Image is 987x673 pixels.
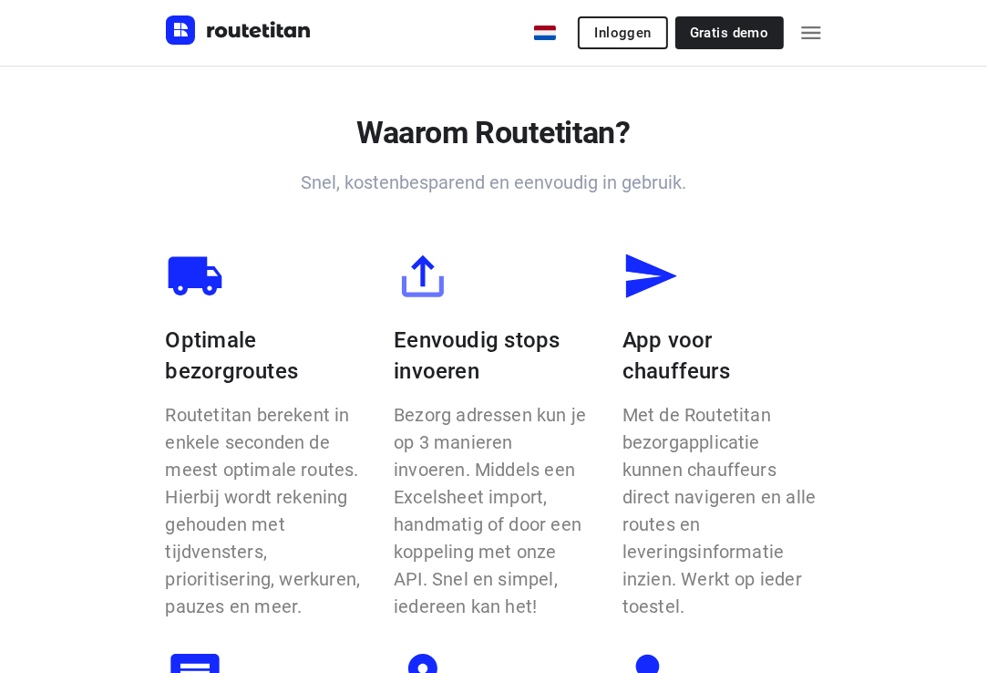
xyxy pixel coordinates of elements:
button: menu [793,15,829,51]
a: Gratis demo [675,16,784,49]
p: Routetitan berekent in enkele seconden de meest optimale routes. Hierbij wordt rekening gehouden ... [166,401,365,620]
p: Bezorg adressen kun je op 3 manieren invoeren. Middels een Excelsheet import, handmatig of door e... [394,401,593,620]
p: Eenvoudig stops invoeren [394,325,593,387]
span: Gratis demo [690,26,769,40]
p: Optimale bezorgroutes [166,325,365,387]
b: Waarom Routetitan? [356,114,631,150]
a: Routetitan [166,16,312,49]
span: Inloggen [594,26,651,40]
img: Routetitan logo [166,16,312,45]
button: Inloggen [578,16,667,49]
p: Met de Routetitan bezorgapplicatie kunnen chauffeurs direct navigeren en alle routes en leverings... [622,401,822,620]
h6: Snel, kostenbesparend en eenvoudig in gebruik. [166,169,822,196]
p: App voor chauffeurs [622,325,822,387]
